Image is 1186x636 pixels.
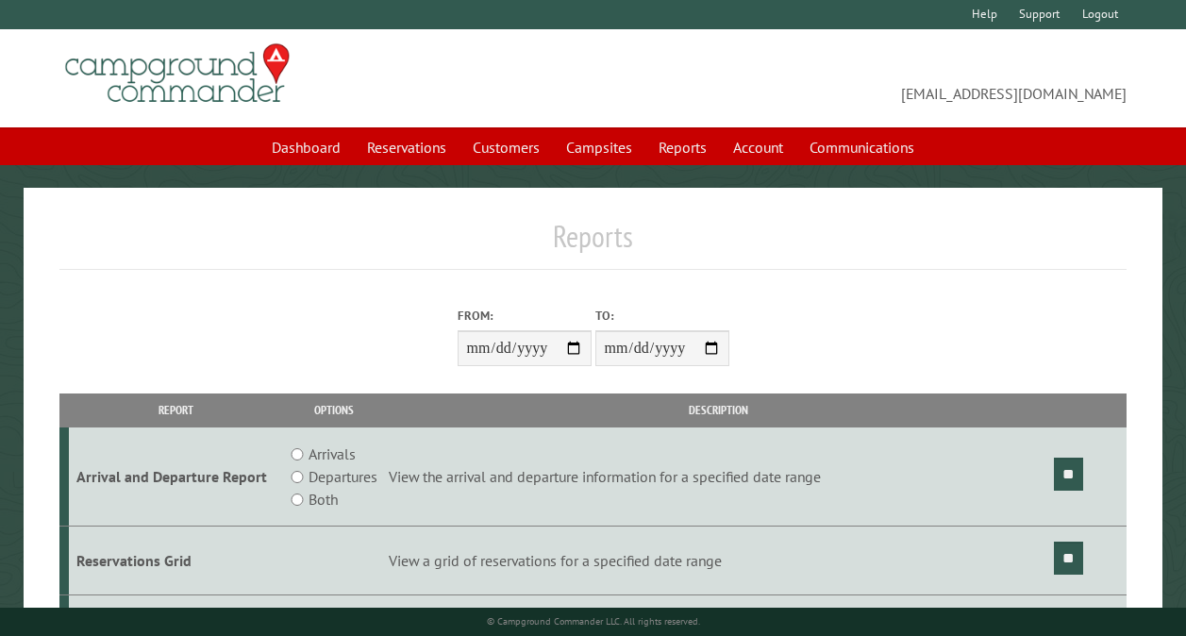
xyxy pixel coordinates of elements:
[458,307,592,325] label: From:
[59,218,1127,270] h1: Reports
[647,129,718,165] a: Reports
[309,443,356,465] label: Arrivals
[309,465,377,488] label: Departures
[69,527,283,595] td: Reservations Grid
[282,393,386,427] th: Options
[386,393,1051,427] th: Description
[69,427,283,527] td: Arrival and Departure Report
[798,129,926,165] a: Communications
[487,615,700,628] small: © Campground Commander LLC. All rights reserved.
[722,129,794,165] a: Account
[593,52,1128,105] span: [EMAIL_ADDRESS][DOMAIN_NAME]
[386,527,1051,595] td: View a grid of reservations for a specified date range
[356,129,458,165] a: Reservations
[59,37,295,110] img: Campground Commander
[260,129,352,165] a: Dashboard
[595,307,729,325] label: To:
[555,129,643,165] a: Campsites
[386,427,1051,527] td: View the arrival and departure information for a specified date range
[309,488,338,510] label: Both
[69,393,283,427] th: Report
[461,129,551,165] a: Customers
